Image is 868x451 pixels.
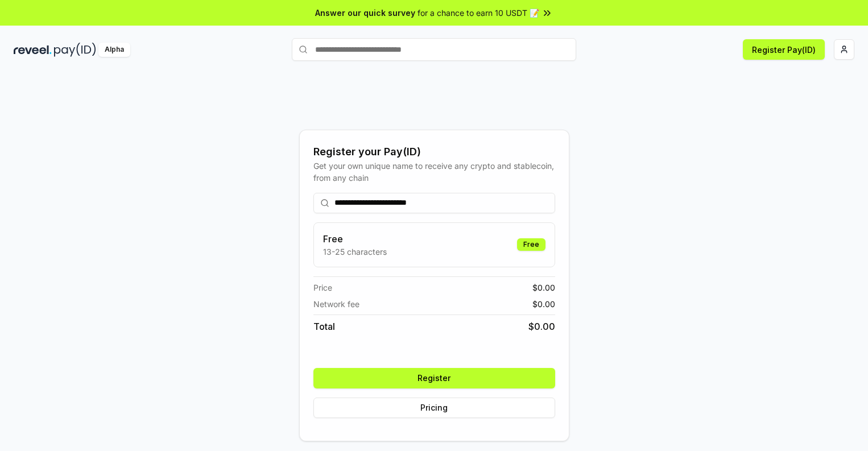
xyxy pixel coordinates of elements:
[313,368,555,388] button: Register
[14,43,52,57] img: reveel_dark
[323,232,387,246] h3: Free
[323,246,387,258] p: 13-25 characters
[313,160,555,184] div: Get your own unique name to receive any crypto and stablecoin, from any chain
[54,43,96,57] img: pay_id
[743,39,825,60] button: Register Pay(ID)
[315,7,415,19] span: Answer our quick survey
[418,7,539,19] span: for a chance to earn 10 USDT 📝
[532,282,555,293] span: $ 0.00
[313,144,555,160] div: Register your Pay(ID)
[532,298,555,310] span: $ 0.00
[313,398,555,418] button: Pricing
[313,282,332,293] span: Price
[98,43,130,57] div: Alpha
[528,320,555,333] span: $ 0.00
[313,298,359,310] span: Network fee
[313,320,335,333] span: Total
[517,238,545,251] div: Free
